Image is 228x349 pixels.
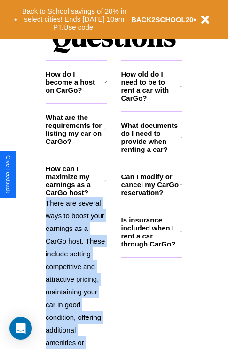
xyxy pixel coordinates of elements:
[121,70,180,102] h3: How old do I need to be to rent a car with CarGo?
[46,70,103,94] h3: How do I become a host on CarGo?
[46,113,104,145] h3: What are the requirements for listing my car on CarGo?
[121,121,181,153] h3: What documents do I need to provide when renting a car?
[5,155,11,193] div: Give Feedback
[9,317,32,340] div: Open Intercom Messenger
[131,16,194,24] b: BACK2SCHOOL20
[17,5,131,34] button: Back to School savings of 20% in select cities! Ends [DATE] 10am PT.Use code:
[121,173,180,197] h3: Can I modify or cancel my CarGo reservation?
[121,216,180,248] h3: Is insurance included when I rent a car through CarGo?
[46,165,104,197] h3: How can I maximize my earnings as a CarGo host?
